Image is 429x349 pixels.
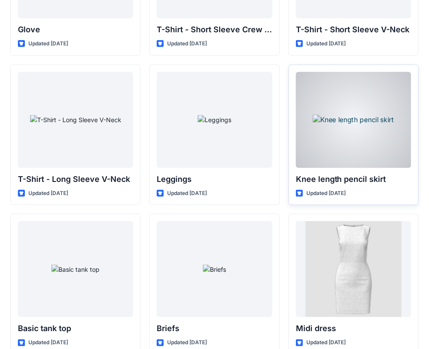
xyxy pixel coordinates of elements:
[296,24,411,36] p: T-Shirt - Short Sleeve V-Neck
[296,72,411,168] a: Knee length pencil skirt
[28,39,68,48] p: Updated [DATE]
[18,24,133,36] p: Glove
[28,338,68,347] p: Updated [DATE]
[157,72,272,168] a: Leggings
[157,24,272,36] p: T-Shirt - Short Sleeve Crew Neck
[296,173,411,185] p: Knee length pencil skirt
[157,173,272,185] p: Leggings
[157,322,272,335] p: Briefs
[306,189,346,198] p: Updated [DATE]
[167,189,207,198] p: Updated [DATE]
[167,338,207,347] p: Updated [DATE]
[18,72,133,168] a: T-Shirt - Long Sleeve V-Neck
[296,221,411,317] a: Midi dress
[167,39,207,48] p: Updated [DATE]
[296,322,411,335] p: Midi dress
[28,189,68,198] p: Updated [DATE]
[306,338,346,347] p: Updated [DATE]
[157,221,272,317] a: Briefs
[18,173,133,185] p: T-Shirt - Long Sleeve V-Neck
[18,221,133,317] a: Basic tank top
[18,322,133,335] p: Basic tank top
[306,39,346,48] p: Updated [DATE]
